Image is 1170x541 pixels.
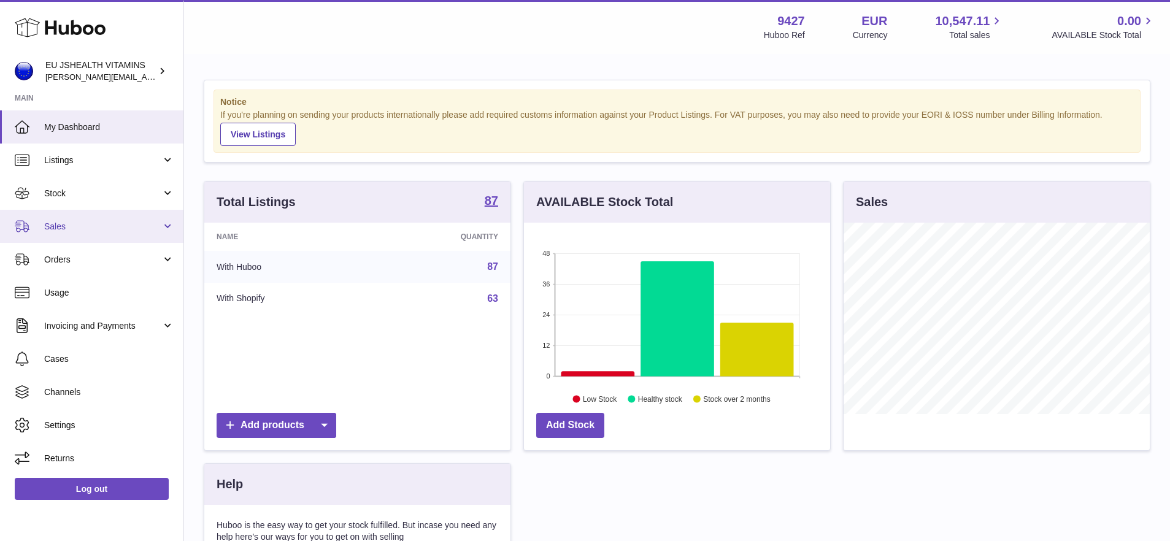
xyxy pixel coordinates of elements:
text: 24 [542,311,550,318]
img: laura@jessicasepel.com [15,62,33,80]
span: [PERSON_NAME][EMAIL_ADDRESS][DOMAIN_NAME] [45,72,246,82]
span: Invoicing and Payments [44,320,161,332]
text: 48 [542,250,550,257]
a: 87 [487,261,498,272]
strong: Notice [220,96,1134,108]
td: With Shopify [204,283,369,315]
a: 10,547.11 Total sales [935,13,1004,41]
span: Orders [44,254,161,266]
strong: 87 [485,194,498,207]
h3: Sales [856,194,888,210]
span: Total sales [949,29,1004,41]
span: Settings [44,420,174,431]
text: Stock over 2 months [703,394,770,403]
span: 0.00 [1117,13,1141,29]
strong: 9427 [777,13,805,29]
a: 0.00 AVAILABLE Stock Total [1052,13,1155,41]
div: If you're planning on sending your products internationally please add required customs informati... [220,109,1134,146]
a: 63 [487,293,498,304]
a: 87 [485,194,498,209]
a: View Listings [220,123,296,146]
h3: Total Listings [217,194,296,210]
span: Returns [44,453,174,464]
span: 10,547.11 [935,13,990,29]
span: AVAILABLE Stock Total [1052,29,1155,41]
th: Quantity [369,223,510,251]
span: My Dashboard [44,121,174,133]
div: Huboo Ref [764,29,805,41]
span: Channels [44,386,174,398]
div: EU JSHEALTH VITAMINS [45,59,156,83]
span: Sales [44,221,161,232]
span: Usage [44,287,174,299]
strong: EUR [861,13,887,29]
span: Cases [44,353,174,365]
span: Stock [44,188,161,199]
a: Add products [217,413,336,438]
text: 36 [542,280,550,288]
a: Add Stock [536,413,604,438]
span: Listings [44,155,161,166]
h3: AVAILABLE Stock Total [536,194,673,210]
h3: Help [217,476,243,493]
div: Currency [853,29,888,41]
text: 12 [542,342,550,349]
text: Low Stock [583,394,617,403]
a: Log out [15,478,169,500]
td: With Huboo [204,251,369,283]
th: Name [204,223,369,251]
text: 0 [546,372,550,380]
text: Healthy stock [638,394,683,403]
